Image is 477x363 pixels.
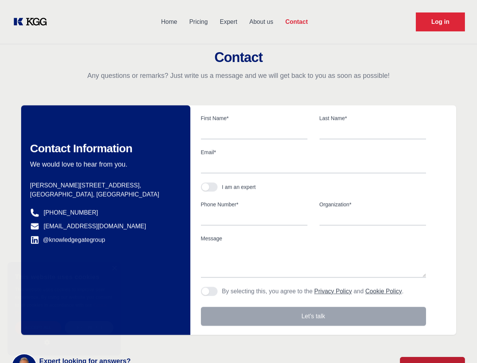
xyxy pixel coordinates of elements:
div: I am an expert [222,183,256,191]
p: [PERSON_NAME][STREET_ADDRESS], [30,181,178,190]
a: Pricing [183,12,214,32]
label: Organization* [320,201,426,208]
p: Any questions or remarks? Just write us a message and we will get back to you as soon as possible! [9,71,468,80]
span: This website uses cookies to improve user experience. By using our website you consent to all coo... [15,287,112,308]
label: Last Name* [320,115,426,122]
div: Decline all [65,321,113,334]
a: Cookie Policy [15,303,107,315]
label: First Name* [201,115,307,122]
label: Phone Number* [201,201,307,208]
label: Email* [201,149,426,156]
div: This website uses cookies [15,268,113,286]
p: By selecting this, you agree to the and . [222,287,404,296]
a: Request Demo [416,12,465,31]
a: Expert [214,12,243,32]
h2: Contact Information [30,142,178,155]
a: KOL Knowledge Platform: Talk to Key External Experts (KEE) [12,16,53,28]
div: Close [111,266,117,271]
a: [EMAIL_ADDRESS][DOMAIN_NAME] [44,222,146,231]
label: Message [201,235,426,242]
h2: Contact [9,50,468,65]
a: Contact [279,12,314,32]
p: We would love to hear from you. [30,160,178,169]
div: Accept all [15,321,61,334]
a: Cookie Policy [365,288,402,295]
a: [PHONE_NUMBER] [44,208,98,217]
a: Home [155,12,183,32]
button: Let's talk [201,307,426,326]
a: Privacy Policy [314,288,352,295]
p: [GEOGRAPHIC_DATA], [GEOGRAPHIC_DATA] [30,190,178,199]
iframe: Chat Widget [439,327,477,363]
a: About us [243,12,279,32]
a: @knowledgegategroup [30,236,105,245]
